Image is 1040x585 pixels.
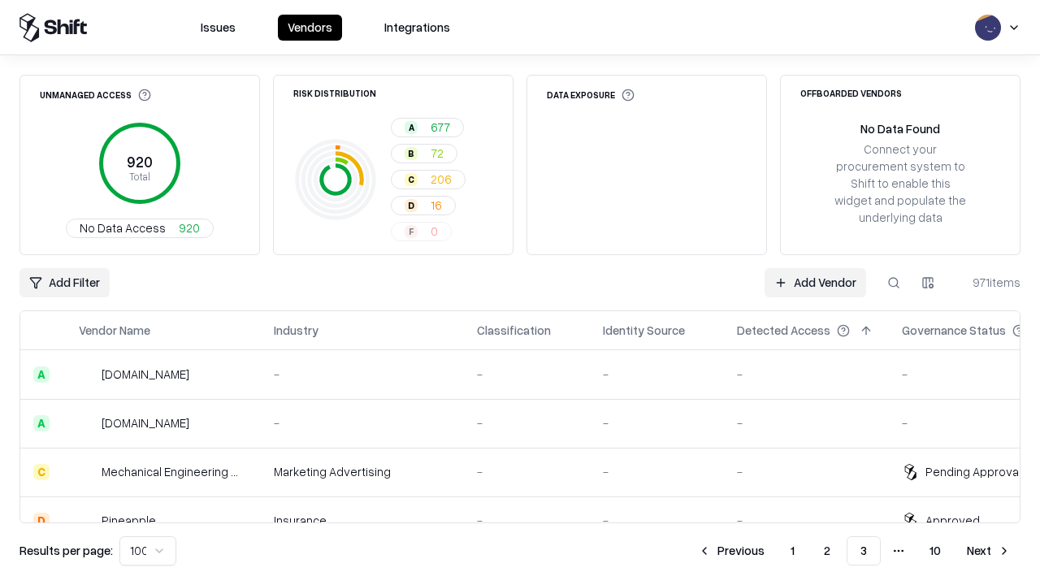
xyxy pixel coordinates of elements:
div: Pending Approval [925,463,1021,480]
div: Marketing Advertising [274,463,451,480]
div: - [603,414,711,431]
button: Integrations [375,15,460,41]
div: D [405,199,418,212]
div: Vendor Name [79,322,150,339]
p: Results per page: [19,542,113,559]
img: automat-it.com [79,366,95,383]
button: Issues [191,15,245,41]
button: 10 [916,536,954,565]
nav: pagination [688,536,1020,565]
div: - [477,366,577,383]
div: Approved [925,512,980,529]
div: - [477,463,577,480]
button: No Data Access920 [66,219,214,238]
span: 72 [431,145,444,162]
button: D16 [391,196,456,215]
div: D [33,513,50,529]
tspan: 920 [127,153,153,171]
div: - [477,414,577,431]
img: Mechanical Engineering World [79,464,95,480]
img: Pineapple [79,513,95,529]
button: Previous [688,536,774,565]
span: 16 [431,197,442,214]
span: 677 [431,119,450,136]
button: Vendors [278,15,342,41]
div: - [603,463,711,480]
div: Connect your procurement system to Shift to enable this widget and populate the underlying data [833,141,968,227]
div: Data Exposure [547,89,635,102]
a: Add Vendor [765,268,866,297]
div: B [405,147,418,160]
div: - [274,414,451,431]
div: - [603,512,711,529]
div: [DOMAIN_NAME] [102,414,189,431]
button: Add Filter [19,268,110,297]
div: A [405,121,418,134]
div: Insurance [274,512,451,529]
div: - [737,463,876,480]
button: C206 [391,170,466,189]
div: - [737,512,876,529]
button: A677 [391,118,464,137]
button: 1 [778,536,808,565]
div: No Data Found [860,120,940,137]
tspan: Total [129,170,150,183]
div: Mechanical Engineering World [102,463,248,480]
img: madisonlogic.com [79,415,95,431]
div: C [405,173,418,186]
button: 3 [847,536,881,565]
div: Offboarded Vendors [800,89,902,97]
div: Unmanaged Access [40,89,151,102]
button: B72 [391,144,457,163]
div: [DOMAIN_NAME] [102,366,189,383]
span: No Data Access [80,219,166,236]
span: 206 [431,171,452,188]
div: A [33,366,50,383]
div: - [603,366,711,383]
div: Risk Distribution [293,89,376,97]
div: Detected Access [737,322,830,339]
button: 2 [811,536,843,565]
div: - [274,366,451,383]
div: C [33,464,50,480]
div: - [737,414,876,431]
div: - [477,512,577,529]
div: Identity Source [603,322,685,339]
div: Classification [477,322,551,339]
button: Next [957,536,1020,565]
div: - [737,366,876,383]
div: A [33,415,50,431]
div: 971 items [955,274,1020,291]
div: Pineapple [102,512,156,529]
span: 920 [179,219,200,236]
div: Governance Status [902,322,1006,339]
div: Industry [274,322,318,339]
